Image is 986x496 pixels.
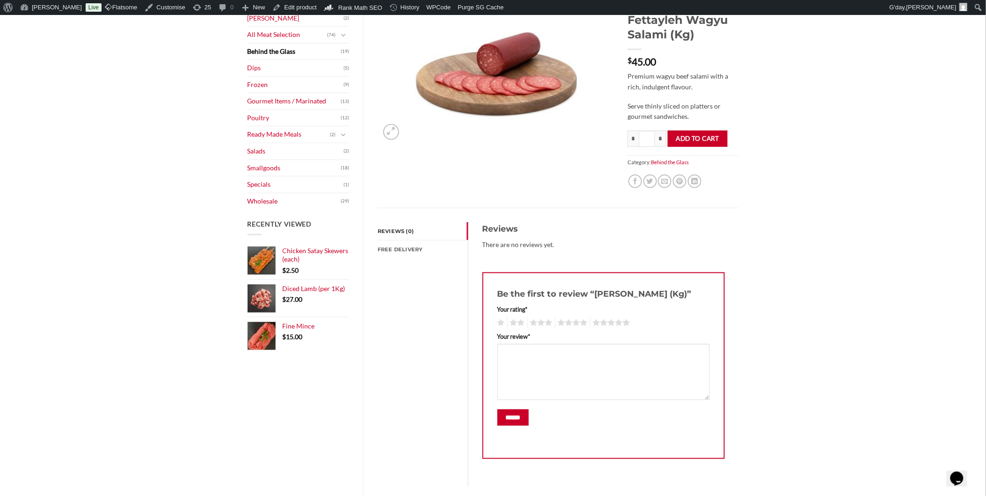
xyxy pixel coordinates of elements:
span: (2) [330,128,336,142]
bdi: 27.00 [283,295,303,303]
a: Diced Lamb (per 1Kg) [283,284,350,293]
a: Ready Made Meals [248,126,330,143]
a: Chicken Satay Skewers (each) [283,247,350,264]
label: Your review [497,332,710,341]
p: There are no reviews yet. [482,240,725,250]
span: (74) [327,28,336,42]
label: Your rating [497,305,710,314]
a: 2 of 5 stars [507,317,525,329]
span: Diced Lamb (per 1Kg) [283,284,345,292]
bdi: 15.00 [283,333,303,341]
h3: Be the first to review “[PERSON_NAME] (Kg)” [497,287,710,300]
a: Gourmet Items / Marinated [248,93,341,109]
a: 5 of 5 stars [590,317,630,329]
a: Live [86,3,102,12]
a: 1 of 5 stars [495,317,505,329]
a: All Meat Selection [248,27,328,43]
span: Chicken Satay Skewers (each) [283,247,349,263]
a: Frozen [248,77,344,93]
span: [PERSON_NAME] [906,4,957,11]
span: $ [628,57,632,64]
a: Share on Facebook [628,175,642,188]
img: Avatar of Adam Kawtharani [959,3,968,11]
bdi: 2.50 [283,266,299,274]
a: Wholesale [248,193,341,210]
a: Zoom [383,124,399,140]
a: 3 of 5 stars [527,317,553,329]
a: Share on LinkedIn [688,175,701,188]
a: Poultry [248,110,341,126]
span: (13) [341,95,349,109]
a: Behind the Glass [651,159,689,165]
h3: Reviews [482,222,725,235]
iframe: chat widget [947,459,977,487]
h1: Fettayleh Wagyu Salami (Kg) [628,13,738,42]
a: [PERSON_NAME] [248,10,344,27]
span: Rank Math SEO [338,4,382,11]
a: Pin on Pinterest [673,175,687,188]
span: (2) [343,144,349,158]
button: Toggle [338,30,349,40]
a: Reviews (0) [378,222,468,240]
span: Category: [628,155,738,169]
span: (2) [343,11,349,25]
button: Add to cart [668,131,727,147]
bdi: 45.00 [628,56,656,67]
a: Specials [248,176,344,193]
span: (19) [341,44,349,58]
button: Toggle [338,130,349,140]
span: $ [283,295,286,303]
span: $ [283,333,286,341]
a: Email to a Friend [658,175,672,188]
input: Increase quantity of Fettayleh Wagyu Salami (Kg) [655,131,666,147]
span: $ [283,266,286,274]
a: Fine Mince [283,322,350,330]
p: Premium wagyu beef salami with a rich, indulgent flavour. [628,71,738,92]
p: Serve thinly sliced on platters or gourmet sandwiches. [628,101,738,122]
span: (1) [343,178,349,192]
span: (5) [343,61,349,75]
a: 4 of 5 stars [555,317,588,329]
span: (9) [343,78,349,92]
span: (12) [341,111,349,125]
input: Reduce quantity of Fettayleh Wagyu Salami (Kg) [628,131,639,147]
input: Product quantity [639,131,655,147]
span: Recently Viewed [248,220,312,228]
a: Dips [248,60,344,76]
a: FREE Delivery [378,241,468,258]
span: Fine Mince [283,322,315,330]
span: (18) [341,161,349,175]
a: Smallgoods [248,160,341,176]
a: Salads [248,143,344,160]
span: (29) [341,194,349,208]
a: Behind the Glass [248,44,341,60]
a: Share on Twitter [643,175,657,188]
